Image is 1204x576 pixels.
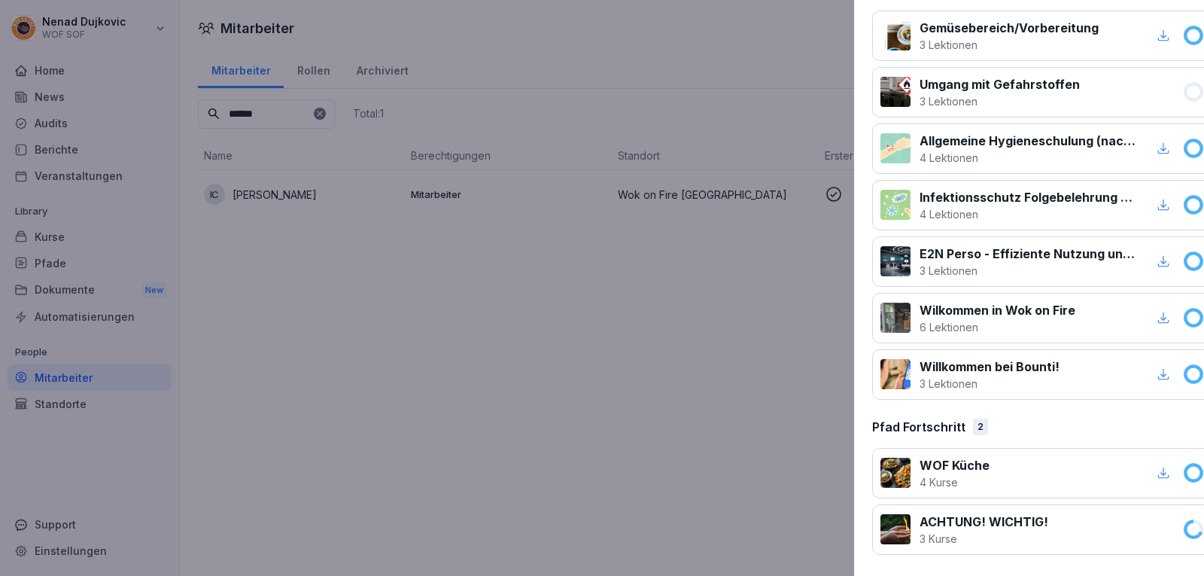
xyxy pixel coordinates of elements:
[920,188,1136,206] p: Infektionsschutz Folgebelehrung (nach §43 IfSG)
[920,456,990,474] p: WOF Küche
[920,531,1048,547] p: 3 Kurse
[973,419,988,435] div: 2
[872,418,965,436] p: Pfad Fortschritt
[920,206,1136,222] p: 4 Lektionen
[920,474,990,490] p: 4 Kurse
[920,319,1075,335] p: 6 Lektionen
[920,376,1060,392] p: 3 Lektionen
[920,37,1099,53] p: 3 Lektionen
[920,358,1060,376] p: Willkommen bei Bounti!
[920,263,1136,279] p: 3 Lektionen
[920,19,1099,37] p: Gemüsebereich/Vorbereitung
[920,513,1048,531] p: ACHTUNG! WICHTIG!
[920,245,1136,263] p: E2N Perso - Effiziente Nutzung und Vorteile
[920,93,1080,109] p: 3 Lektionen
[920,301,1075,319] p: Wilkommen in Wok on Fire
[920,132,1136,150] p: Allgemeine Hygieneschulung (nach LHMV §4)
[920,75,1080,93] p: Umgang mit Gefahrstoffen
[920,150,1136,166] p: 4 Lektionen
